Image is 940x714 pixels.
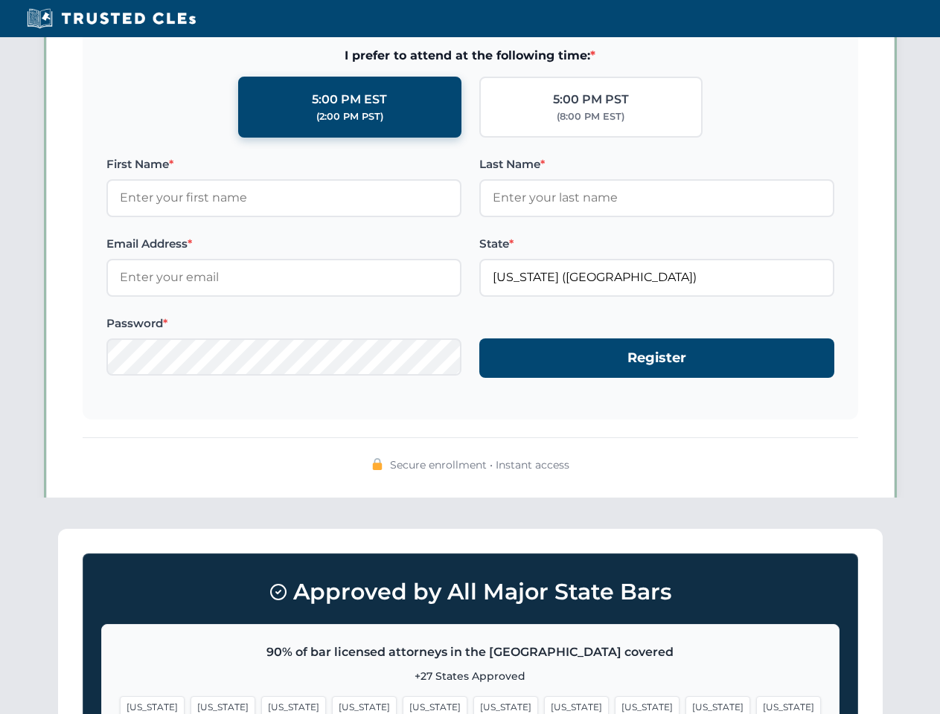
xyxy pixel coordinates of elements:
[101,572,840,612] h3: Approved by All Major State Bars
[479,179,834,216] input: Enter your last name
[106,315,461,332] label: Password
[22,7,200,30] img: Trusted CLEs
[557,109,624,124] div: (8:00 PM EST)
[479,235,834,253] label: State
[316,109,383,124] div: (2:00 PM PST)
[106,155,461,173] label: First Name
[312,90,387,109] div: 5:00 PM EST
[479,338,834,378] button: Register
[390,457,569,473] span: Secure enrollment • Instant access
[106,259,461,296] input: Enter your email
[553,90,629,109] div: 5:00 PM PST
[106,235,461,253] label: Email Address
[106,179,461,216] input: Enter your first name
[106,46,834,65] span: I prefer to attend at the following time:
[120,643,821,662] p: 90% of bar licensed attorneys in the [GEOGRAPHIC_DATA] covered
[371,458,383,470] img: 🔒
[120,668,821,684] p: +27 States Approved
[479,259,834,296] input: Florida (FL)
[479,155,834,173] label: Last Name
